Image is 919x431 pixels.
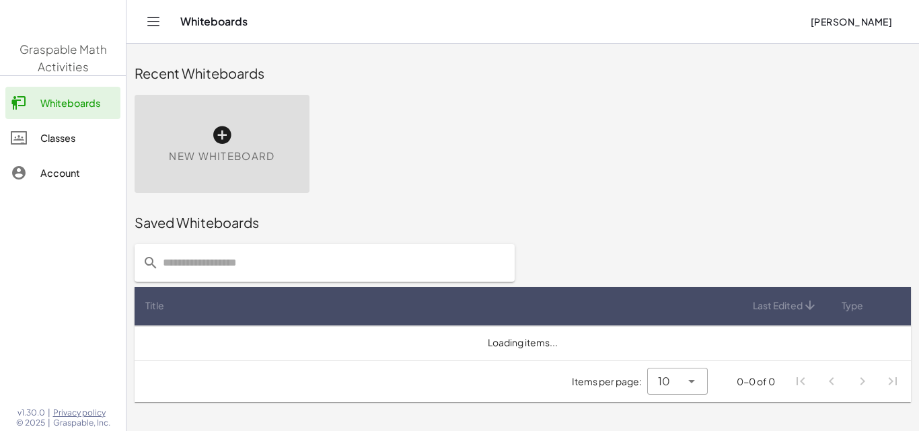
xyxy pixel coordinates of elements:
[169,149,274,164] span: New Whiteboard
[135,325,911,360] td: Loading items...
[53,418,110,428] span: Graspable, Inc.
[5,87,120,119] a: Whiteboards
[53,407,110,418] a: Privacy policy
[145,299,164,313] span: Title
[786,366,908,397] nav: Pagination Navigation
[48,418,50,428] span: |
[572,375,647,389] span: Items per page:
[753,299,803,313] span: Last Edited
[143,255,159,271] i: prepended action
[48,407,50,418] span: |
[40,95,115,111] div: Whiteboards
[842,299,863,313] span: Type
[799,9,903,34] button: [PERSON_NAME]
[40,165,115,181] div: Account
[16,418,45,428] span: © 2025
[40,130,115,146] div: Classes
[143,11,164,32] button: Toggle navigation
[658,373,670,389] span: 10
[135,213,911,232] div: Saved Whiteboards
[17,407,45,418] span: v1.30.0
[135,64,911,83] div: Recent Whiteboards
[737,375,775,389] div: 0-0 of 0
[20,42,107,74] span: Graspable Math Activities
[5,157,120,189] a: Account
[5,122,120,154] a: Classes
[810,15,892,28] span: [PERSON_NAME]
